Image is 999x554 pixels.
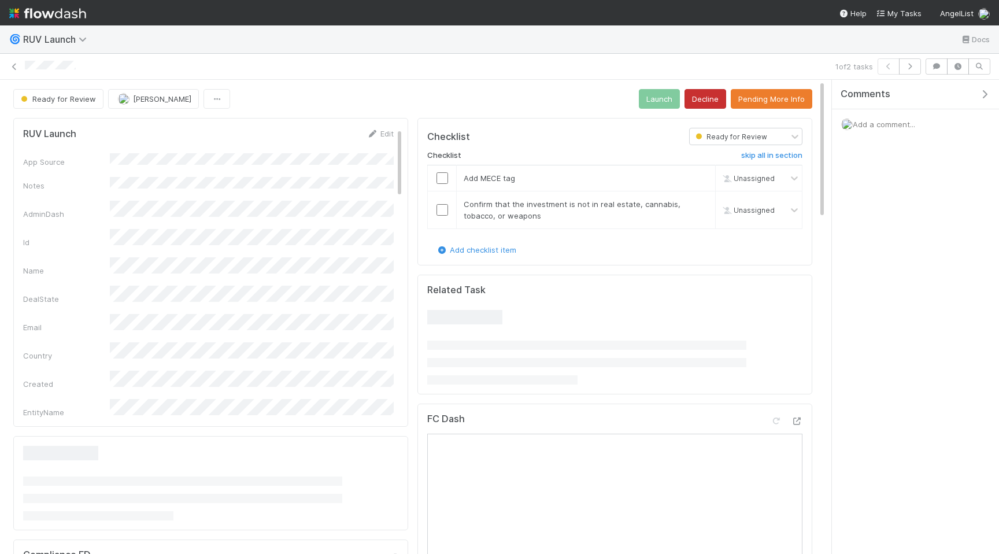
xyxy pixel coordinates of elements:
[23,237,110,248] div: Id
[133,94,191,104] span: [PERSON_NAME]
[23,180,110,191] div: Notes
[839,8,867,19] div: Help
[876,9,922,18] span: My Tasks
[9,3,86,23] img: logo-inverted-e16ddd16eac7371096b0.svg
[23,34,92,45] span: RUV Launch
[23,156,110,168] div: App Source
[427,151,461,160] h6: Checklist
[940,9,974,18] span: AngelList
[841,88,890,100] span: Comments
[720,206,775,215] span: Unassigned
[741,151,802,165] a: skip all in section
[720,174,775,183] span: Unassigned
[118,93,129,105] img: avatar_15e6a745-65a2-4f19-9667-febcb12e2fc8.png
[427,285,486,296] h5: Related Task
[876,8,922,19] a: My Tasks
[693,132,767,141] span: Ready for Review
[464,173,515,183] span: Add MECE tag
[23,293,110,305] div: DealState
[18,94,96,104] span: Ready for Review
[367,129,394,138] a: Edit
[23,208,110,220] div: AdminDash
[427,131,470,143] h5: Checklist
[741,151,802,160] h6: skip all in section
[639,89,680,109] button: Launch
[13,89,103,109] button: Ready for Review
[23,407,110,418] div: EntityName
[464,200,680,220] span: Confirm that the investment is not in real estate, cannabis, tobacco, or weapons
[23,265,110,276] div: Name
[23,322,110,333] div: Email
[23,350,110,361] div: Country
[978,8,990,20] img: avatar_b60dc679-d614-4581-862a-45e57e391fbd.png
[853,120,915,129] span: Add a comment...
[108,89,199,109] button: [PERSON_NAME]
[23,128,76,140] h5: RUV Launch
[23,378,110,390] div: Created
[731,89,812,109] button: Pending More Info
[841,119,853,130] img: avatar_b60dc679-d614-4581-862a-45e57e391fbd.png
[427,413,465,425] h5: FC Dash
[835,61,873,72] span: 1 of 2 tasks
[960,32,990,46] a: Docs
[9,34,21,44] span: 🌀
[436,245,516,254] a: Add checklist item
[684,89,726,109] button: Decline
